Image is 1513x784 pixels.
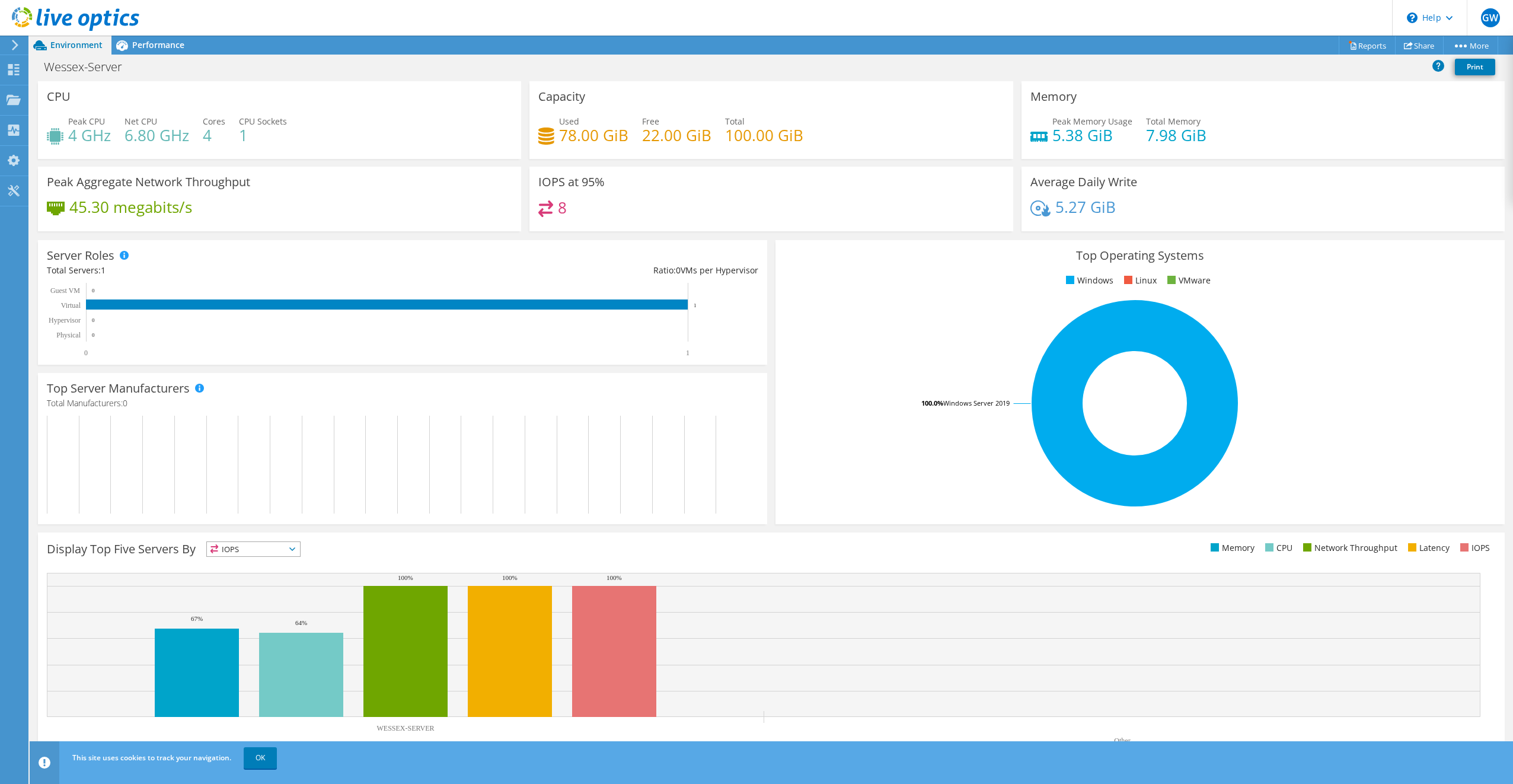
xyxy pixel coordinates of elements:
[1262,541,1292,554] li: CPU
[1063,274,1113,287] li: Windows
[694,302,697,308] text: 1
[1455,59,1495,75] a: Print
[1481,8,1500,27] span: GW
[1208,541,1255,554] li: Memory
[398,574,413,581] text: 100%
[1457,541,1490,554] li: IOPS
[1030,90,1077,103] h3: Memory
[558,201,567,214] h4: 8
[725,116,745,127] span: Total
[1443,36,1498,55] a: More
[1407,12,1418,23] svg: \n
[50,286,80,295] text: Guest VM
[69,200,192,213] h4: 45.30 megabits/s
[686,349,690,357] text: 1
[101,264,106,276] span: 1
[1405,541,1450,554] li: Latency
[538,90,585,103] h3: Capacity
[49,316,81,324] text: Hypervisor
[642,116,659,127] span: Free
[559,129,628,142] h4: 78.00 GiB
[72,753,231,763] span: This site uses cookies to track your navigation.
[642,129,711,142] h4: 22.00 GiB
[921,399,943,407] tspan: 100.0%
[538,176,605,189] h3: IOPS at 95%
[295,619,307,626] text: 64%
[403,264,758,277] div: Ratio: VMs per Hypervisor
[207,542,300,556] span: IOPS
[203,116,225,127] span: Cores
[92,288,95,294] text: 0
[1339,36,1396,55] a: Reports
[68,116,105,127] span: Peak CPU
[123,397,127,409] span: 0
[50,39,103,50] span: Environment
[47,264,403,277] div: Total Servers:
[47,382,190,395] h3: Top Server Manufacturers
[239,116,287,127] span: CPU Sockets
[502,574,518,581] text: 100%
[56,331,81,339] text: Physical
[784,249,1496,262] h3: Top Operating Systems
[1052,116,1132,127] span: Peak Memory Usage
[676,264,681,276] span: 0
[61,301,81,310] text: Virtual
[943,399,1010,407] tspan: Windows Server 2019
[1164,274,1211,287] li: VMware
[239,129,287,142] h4: 1
[68,129,111,142] h4: 4 GHz
[84,349,88,357] text: 0
[1146,116,1201,127] span: Total Memory
[39,60,141,74] h1: Wessex-Server
[47,249,114,262] h3: Server Roles
[376,724,434,732] text: WESSEX-SERVER
[47,176,250,189] h3: Peak Aggregate Network Throughput
[1114,737,1130,745] text: Other
[607,574,622,581] text: 100%
[1030,176,1137,189] h3: Average Daily Write
[725,129,803,142] h4: 100.00 GiB
[125,116,157,127] span: Net CPU
[1395,36,1444,55] a: Share
[47,90,71,103] h3: CPU
[191,615,203,622] text: 67%
[559,116,579,127] span: Used
[92,332,95,338] text: 0
[1146,129,1206,142] h4: 7.98 GiB
[125,129,189,142] h4: 6.80 GHz
[1300,541,1397,554] li: Network Throughput
[1055,200,1116,213] h4: 5.27 GiB
[1052,129,1132,142] h4: 5.38 GiB
[1121,274,1157,287] li: Linux
[47,397,758,410] h4: Total Manufacturers:
[92,317,95,323] text: 0
[203,129,225,142] h4: 4
[132,39,184,50] span: Performance
[244,747,277,769] a: OK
